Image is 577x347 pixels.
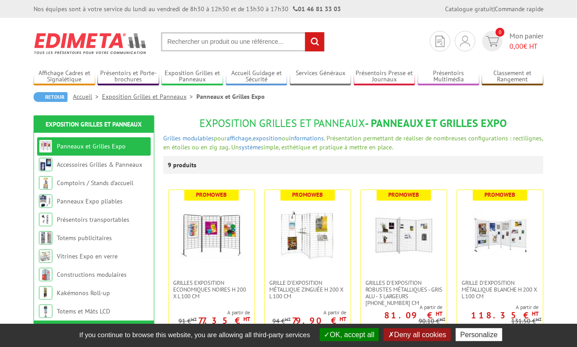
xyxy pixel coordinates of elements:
[196,191,227,199] b: Promoweb
[365,279,442,306] span: Grilles d'exposition robustes métalliques - gris alu - 3 largeurs [PHONE_NUMBER] cm
[272,318,291,325] p: 94 €
[509,42,523,51] span: 0,00
[285,316,291,322] sup: HT
[57,271,127,279] a: Constructions modulaires
[290,69,352,84] a: Services Généraux
[46,120,142,128] a: Exposition Grilles et Panneaux
[178,318,197,325] p: 91 €
[227,134,251,142] a: affichage
[436,36,445,47] img: devis rapide
[445,5,493,13] a: Catalogue gratuit
[169,279,255,300] a: Grilles Exposition Economiques Noires H 200 x L 100 cm
[532,310,539,317] sup: HT
[57,307,110,315] a: Totems et Mâts LCD
[354,69,416,84] a: Présentoirs Presse et Journaux
[436,310,442,317] sup: HT
[536,316,542,322] sup: HT
[163,134,543,151] span: pour , ou . Présentation permettant de réaliser de nombreuses configurations : rectilignes, en ét...
[57,142,126,150] a: Panneaux et Grilles Expo
[39,268,52,281] img: Constructions modulaires
[384,328,451,341] button: Deny all cookies
[198,318,250,323] p: 77.35 €
[457,279,543,300] a: Grille d'exposition métallique blanche H 200 x L 100 cm
[305,32,324,51] input: rechercher
[289,134,324,142] a: informations
[161,69,223,84] a: Exposition Grilles et Panneaux
[485,191,516,199] b: Promoweb
[173,279,250,300] span: Grilles Exposition Economiques Noires H 200 x L 100 cm
[361,279,447,306] a: Grilles d'exposition robustes métalliques - gris alu - 3 largeurs [PHONE_NUMBER] cm
[34,4,341,13] div: Nos équipes sont à votre service du lundi au vendredi de 8h30 à 12h30 et de 13h30 à 17h30
[389,191,420,199] b: Promoweb
[57,197,123,205] a: Panneaux Expo pliables
[39,176,52,190] img: Comptoirs / Stands d'accueil
[293,191,323,199] b: Promoweb
[469,203,531,266] img: Grille d'exposition métallique blanche H 200 x L 100 cm
[34,69,95,84] a: Affichage Cadres et Signalétique
[419,318,445,325] p: 90.10 €
[163,134,181,142] a: Grilles
[200,116,365,130] span: Exposition Grilles et Panneaux
[73,93,102,101] a: Accueil
[320,328,379,341] button: OK, accept all
[75,331,314,339] span: If you continue to browse this website, you are allowing all third-party services
[57,289,110,297] a: Kakémonos Roll-up
[276,203,339,266] img: Grille d'exposition métallique Zinguée H 200 x L 100 cm
[178,309,250,316] span: A partir de
[39,213,52,226] img: Présentoirs transportables
[57,234,112,242] a: Totems publicitaires
[272,309,346,316] span: A partir de
[243,315,250,323] sup: HT
[39,305,52,318] img: Totems et Mâts LCD
[471,313,539,318] p: 118.35 €
[495,5,543,13] a: Commande rapide
[57,179,133,187] a: Comptoirs / Stands d'accueil
[265,279,351,300] a: Grille d'exposition métallique Zinguée H 200 x L 100 cm
[445,4,543,13] div: |
[482,69,543,84] a: Classement et Rangement
[161,32,325,51] input: Rechercher un produit ou une référence...
[373,203,435,266] img: Grilles d'exposition robustes métalliques - gris alu - 3 largeurs 70-100-120 cm
[168,156,201,174] p: 9 produits
[418,69,479,84] a: Présentoirs Multimédia
[293,5,341,13] strong: 01 46 81 33 03
[39,286,52,300] img: Kakémonos Roll-up
[456,328,502,341] button: Personalize (modal window)
[460,36,470,47] img: devis rapide
[191,316,197,322] sup: HT
[196,92,265,101] li: Panneaux et Grilles Expo
[39,158,52,171] img: Accessoires Grilles & Panneaux
[34,27,148,60] img: Edimeta
[361,304,442,311] span: A partir de
[496,28,505,37] span: 0
[253,134,282,142] a: exposition
[239,143,261,151] a: système
[163,118,543,129] h1: - Panneaux et Grilles Expo
[440,316,445,322] sup: HT
[102,93,196,101] a: Exposition Grilles et Panneaux
[57,252,118,260] a: Vitrines Expo en verre
[182,134,214,142] a: modulables
[292,318,346,323] p: 79.90 €
[226,69,288,84] a: Accueil Guidage et Sécurité
[34,92,68,102] a: Retour
[486,36,499,47] img: devis rapide
[509,41,543,51] span: € HT
[480,31,543,51] a: devis rapide 0 Mon panier 0,00€ HT
[339,315,346,323] sup: HT
[39,250,52,263] img: Vitrines Expo en verre
[457,304,539,311] span: A partir de
[57,161,142,169] a: Accessoires Grilles & Panneaux
[384,313,442,318] p: 81.09 €
[98,69,159,84] a: Présentoirs et Porte-brochures
[57,216,129,224] a: Présentoirs transportables
[509,31,543,51] span: Mon panier
[39,231,52,245] img: Totems publicitaires
[180,203,243,266] img: Grilles Exposition Economiques Noires H 200 x L 100 cm
[269,279,346,300] span: Grille d'exposition métallique Zinguée H 200 x L 100 cm
[462,279,539,300] span: Grille d'exposition métallique blanche H 200 x L 100 cm
[511,318,542,325] p: 131.50 €
[39,140,52,153] img: Panneaux et Grilles Expo
[39,195,52,208] img: Panneaux Expo pliables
